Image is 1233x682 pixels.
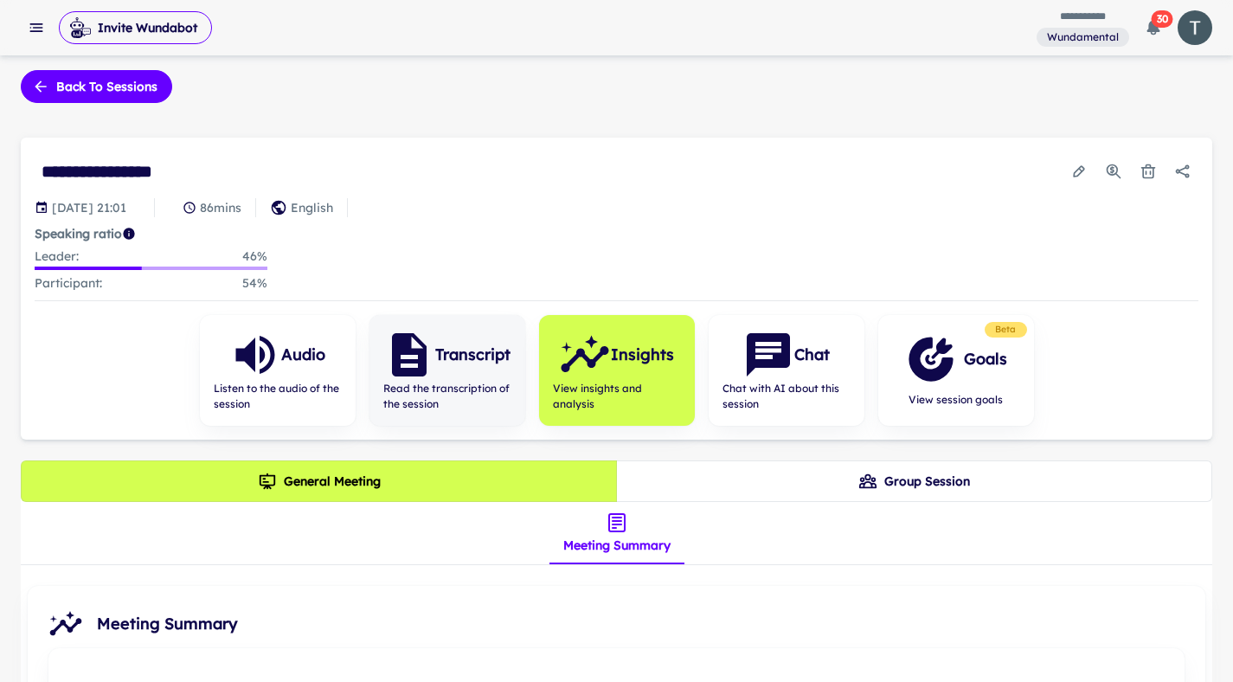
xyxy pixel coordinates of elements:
span: Meeting Summary [97,612,1191,636]
button: Usage Statistics [1098,156,1129,187]
h6: Chat [794,343,830,367]
span: Chat with AI about this session [722,381,851,412]
svg: Coach/coachee ideal ratio of speaking is roughly 20:80. Mentor/mentee ideal ratio of speaking is ... [122,227,136,241]
div: insights tabs [549,502,684,564]
button: GoalsView session goals [878,315,1034,426]
h6: Goals [964,347,1007,371]
span: View session goals [905,392,1007,408]
div: theme selection [21,460,1212,502]
button: Back to sessions [21,70,172,103]
button: Edit session [1063,156,1095,187]
button: Delete session [1133,156,1164,187]
button: 30 [1136,10,1171,45]
button: General Meeting [21,460,617,502]
button: Share session [1167,156,1198,187]
span: View insights and analysis [553,381,681,412]
p: 46 % [242,247,267,267]
h6: Audio [281,343,325,367]
span: You are a member of this workspace. Contact your workspace owner for assistance. [1037,26,1129,48]
img: photoURL [1178,10,1212,45]
span: Wundamental [1040,29,1126,45]
span: Read the transcription of the session [383,381,511,412]
span: 30 [1152,10,1173,28]
p: 54 % [242,273,267,293]
p: Session date [52,198,126,217]
p: English [291,198,333,217]
span: Invite Wundabot to record a meeting [59,10,212,45]
p: 86 mins [200,198,241,217]
button: ChatChat with AI about this session [709,315,864,426]
button: TranscriptRead the transcription of the session [369,315,525,426]
strong: Speaking ratio [35,226,122,241]
p: Leader : [35,247,79,267]
span: Listen to the audio of the session [214,381,342,412]
button: Group Session [616,460,1212,502]
span: Beta [988,323,1024,337]
h6: Transcript [435,343,511,367]
button: AudioListen to the audio of the session [200,315,356,426]
button: Invite Wundabot [59,11,212,44]
p: Participant : [35,273,102,293]
button: InsightsView insights and analysis [539,315,695,426]
button: Meeting Summary [549,502,684,564]
h6: Insights [611,343,674,367]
